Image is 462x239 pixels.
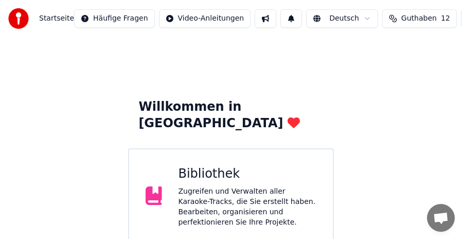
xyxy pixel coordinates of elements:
nav: breadcrumb [39,13,74,24]
div: Willkommen in [GEOGRAPHIC_DATA] [138,99,323,132]
span: Guthaben [401,13,437,24]
div: Bibliothek [179,166,317,182]
span: Startseite [39,13,74,24]
div: Zugreifen und Verwalten aller Karaoke-Tracks, die Sie erstellt haben. Bearbeiten, organisieren un... [179,186,317,228]
img: youka [8,8,29,29]
button: Guthaben12 [382,9,457,28]
a: Chat öffnen [427,204,455,232]
span: 12 [441,13,450,24]
button: Video-Anleitungen [159,9,251,28]
button: Häufige Fragen [74,9,155,28]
